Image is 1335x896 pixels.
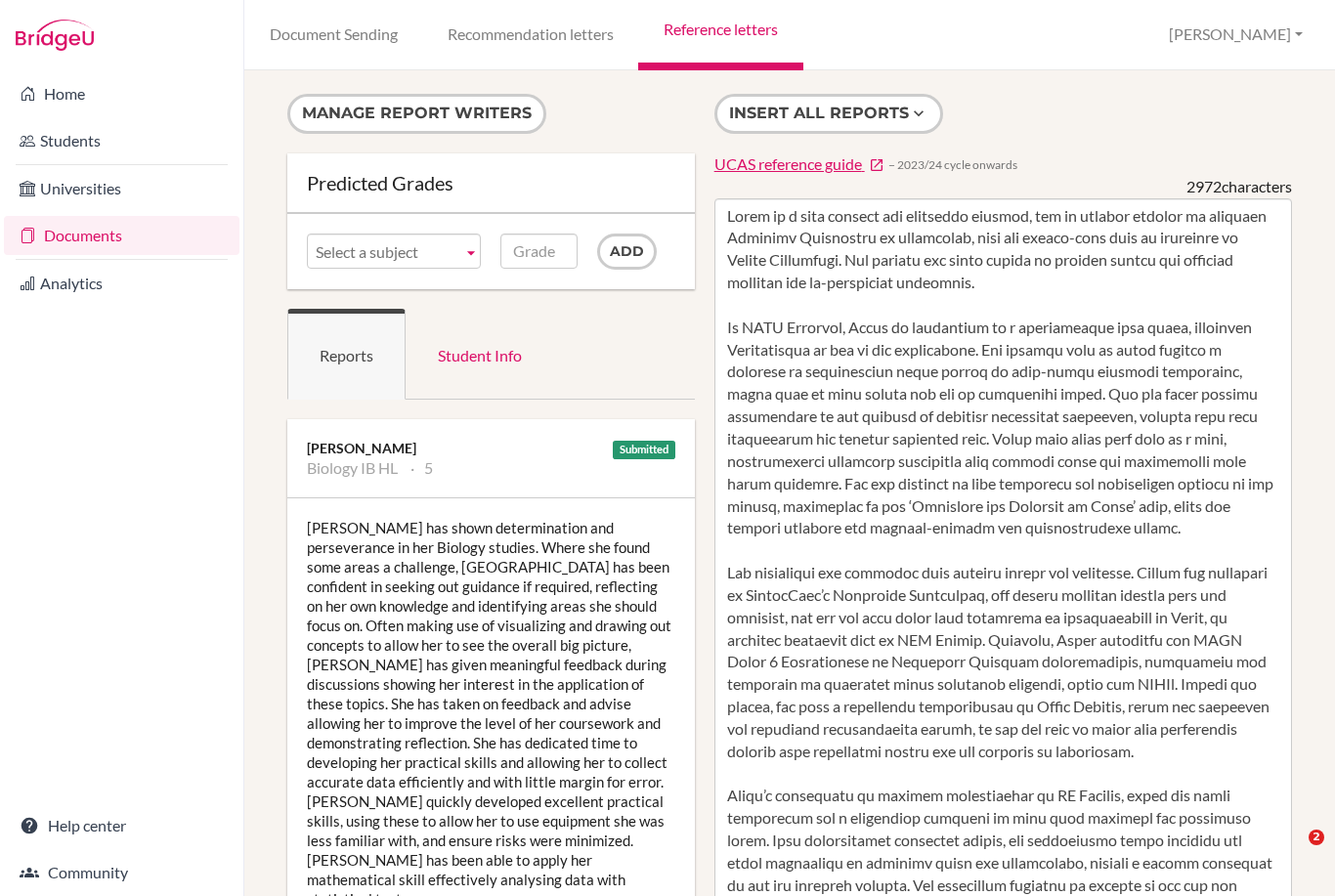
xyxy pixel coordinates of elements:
a: Analytics [4,264,239,303]
a: Documents [4,216,239,255]
a: Reports [287,309,406,400]
input: Grade [500,234,578,269]
div: characters [1186,176,1292,198]
a: Universities [4,169,239,208]
input: Add [597,234,657,270]
span: Select a subject [316,235,454,270]
li: 5 [410,458,433,478]
a: Help center [4,806,239,845]
span: − 2023/24 cycle onwards [888,156,1017,173]
span: 2972 [1186,177,1222,195]
iframe: Intercom live chat [1269,830,1315,876]
div: Submitted [613,441,675,459]
a: UCAS reference guide [714,153,884,176]
button: [PERSON_NAME] [1160,17,1312,53]
div: [PERSON_NAME] [307,439,675,458]
img: Bridge-U [16,20,94,51]
a: Home [4,74,239,113]
a: Community [4,853,239,892]
button: Manage report writers [287,94,546,134]
a: Student Info [406,309,554,400]
li: Biology IB HL [307,458,398,478]
button: Insert all reports [714,94,943,134]
span: UCAS reference guide [714,154,862,173]
a: Students [4,121,239,160]
span: 2 [1309,830,1324,845]
div: Predicted Grades [307,173,675,192]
